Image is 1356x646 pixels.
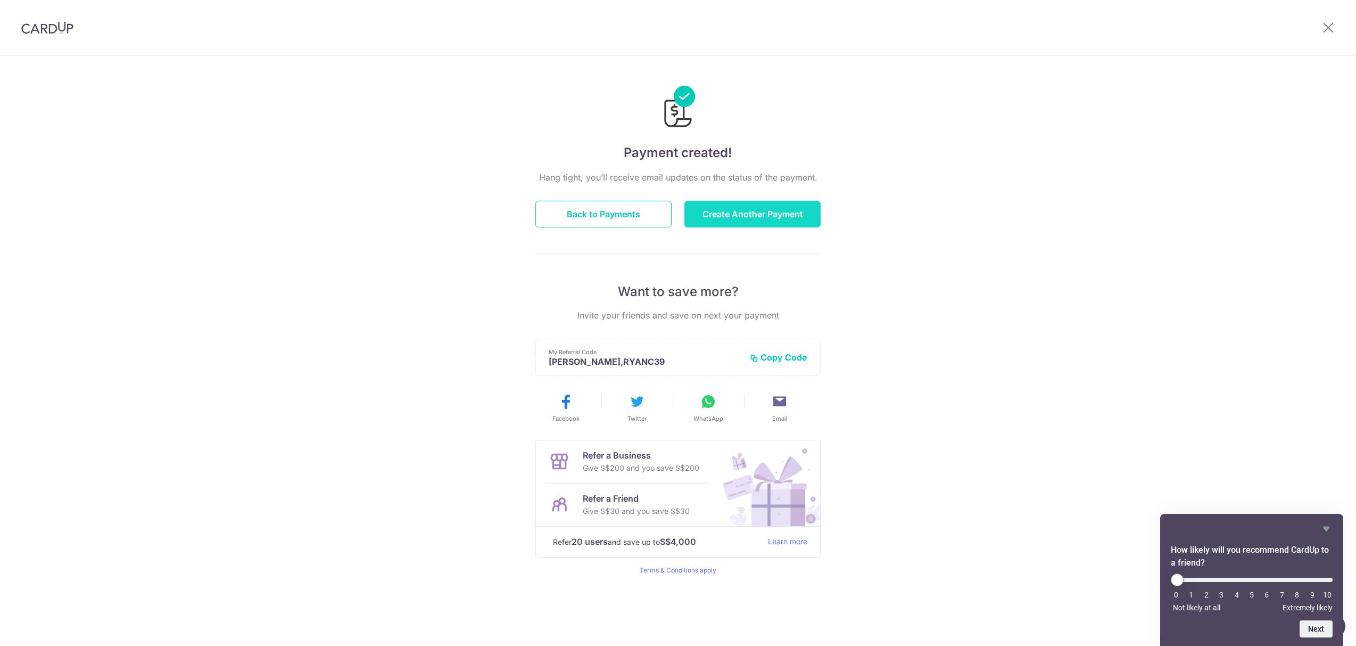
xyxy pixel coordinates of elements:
[1173,603,1220,612] span: Not likely at all
[24,7,46,17] span: Help
[1322,591,1333,599] li: 10
[693,414,723,423] span: WhatsApp
[549,348,741,356] p: My Referral Code
[552,414,580,423] span: Facebook
[1300,620,1333,637] button: Next question
[1231,591,1242,599] li: 4
[606,393,668,423] button: Twitter
[1292,591,1302,599] li: 8
[768,535,807,549] a: Learn more
[583,492,690,505] p: Refer a Friend
[660,535,696,548] strong: S$4,000
[1320,522,1333,535] button: Hide survey
[640,566,716,574] a: Terms & Conditions apply
[553,535,759,549] p: Refer and save up to
[572,535,608,548] strong: 20 users
[1216,591,1227,599] li: 3
[535,309,821,322] p: Invite your friends and save on next your payment
[583,449,699,462] p: Refer a Business
[535,171,821,184] p: Hang tight, you’ll receive email updates on the status of the payment.
[1277,591,1287,599] li: 7
[1171,591,1181,599] li: 0
[772,414,788,423] span: Email
[1171,522,1333,637] div: How likely will you recommend CardUp to a friend? Select an option from 0 to 10, with 0 being Not...
[549,356,741,367] p: [PERSON_NAME],RYANC39
[748,393,811,423] button: Email
[677,393,740,423] button: WhatsApp
[1171,544,1333,569] h2: How likely will you recommend CardUp to a friend? Select an option from 0 to 10, with 0 being Not...
[684,201,821,227] button: Create Another Payment
[1171,574,1333,612] div: How likely will you recommend CardUp to a friend? Select an option from 0 to 10, with 0 being Not...
[627,414,647,423] span: Twitter
[1261,591,1272,599] li: 6
[1186,591,1196,599] li: 1
[21,21,73,34] img: CardUp
[661,86,695,130] img: Payments
[535,143,821,162] h4: Payment created!
[1201,591,1212,599] li: 2
[1283,603,1333,612] span: Extremely likely
[1246,591,1257,599] li: 5
[1307,591,1318,599] li: 9
[750,352,807,363] button: Copy Code
[583,462,699,475] p: Give S$200 and you save S$200
[713,440,820,526] img: Refer
[583,505,690,518] p: Give S$30 and you save S$30
[534,393,597,423] button: Facebook
[535,283,821,300] p: Want to save more?
[535,201,672,227] button: Back to Payments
